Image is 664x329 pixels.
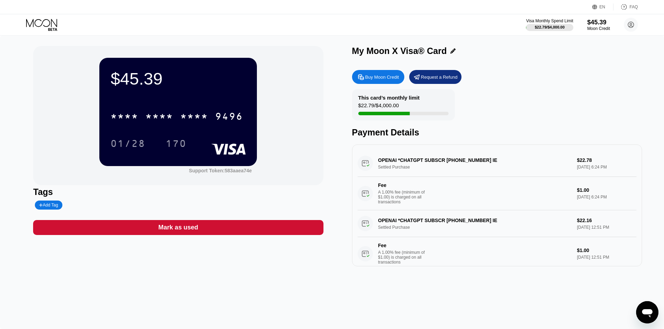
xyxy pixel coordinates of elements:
[587,19,610,31] div: $45.39Moon Credit
[378,182,427,188] div: Fee
[352,127,642,138] div: Payment Details
[592,3,613,10] div: EN
[577,187,636,193] div: $1.00
[352,46,447,56] div: My Moon X Visa® Card
[378,243,427,248] div: Fee
[587,19,610,26] div: $45.39
[421,74,458,80] div: Request a Refund
[378,250,430,265] div: A 1.00% fee (minimum of $1.00) is charged on all transactions
[587,26,610,31] div: Moon Credit
[378,190,430,204] div: A 1.00% fee (minimum of $1.00) is charged on all transactions
[365,74,399,80] div: Buy Moon Credit
[613,3,638,10] div: FAQ
[577,195,636,199] div: [DATE] 6:24 PM
[526,18,573,23] div: Visa Monthly Spend Limit
[358,177,636,210] div: FeeA 1.00% fee (minimum of $1.00) is charged on all transactions$1.00[DATE] 6:24 PM
[629,5,638,9] div: FAQ
[39,203,58,207] div: Add Tag
[409,70,461,84] div: Request a Refund
[358,95,420,101] div: This card’s monthly limit
[160,135,192,152] div: 170
[535,25,565,29] div: $22.79 / $4,000.00
[577,255,636,260] div: [DATE] 12:51 PM
[110,139,145,150] div: 01/28
[110,69,246,88] div: $45.39
[166,139,186,150] div: 170
[636,301,658,323] iframe: Кнопка запуска окна обмена сообщениями
[33,220,323,235] div: Mark as used
[526,18,573,31] div: Visa Monthly Spend Limit$22.79/$4,000.00
[35,201,62,210] div: Add Tag
[577,248,636,253] div: $1.00
[600,5,605,9] div: EN
[158,224,198,232] div: Mark as used
[189,168,252,173] div: Support Token: 583aaea74e
[358,102,399,112] div: $22.79 / $4,000.00
[33,187,323,197] div: Tags
[105,135,151,152] div: 01/28
[189,168,252,173] div: Support Token:583aaea74e
[215,112,243,123] div: 9496
[352,70,404,84] div: Buy Moon Credit
[358,237,636,271] div: FeeA 1.00% fee (minimum of $1.00) is charged on all transactions$1.00[DATE] 12:51 PM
